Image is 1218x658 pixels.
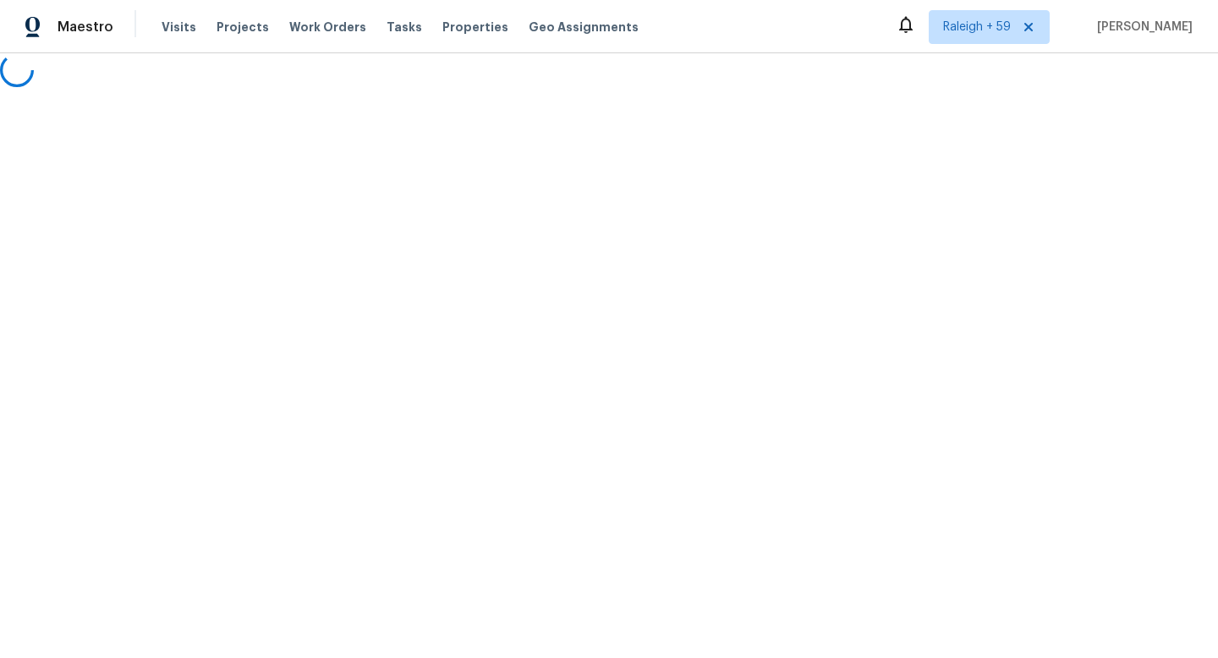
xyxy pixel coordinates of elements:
span: Maestro [58,19,113,36]
span: Projects [217,19,269,36]
span: Tasks [387,21,422,33]
span: Raleigh + 59 [943,19,1011,36]
span: [PERSON_NAME] [1090,19,1193,36]
span: Work Orders [289,19,366,36]
span: Properties [442,19,508,36]
span: Visits [162,19,196,36]
span: Geo Assignments [529,19,639,36]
